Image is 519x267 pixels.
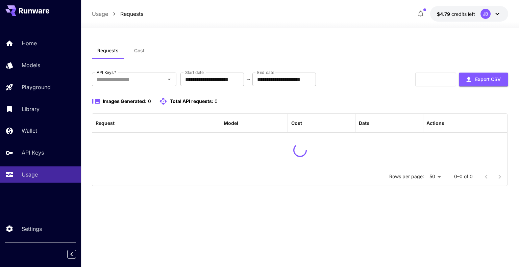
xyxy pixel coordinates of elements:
[22,61,40,69] p: Models
[427,172,443,182] div: 50
[246,75,250,83] p: ~
[224,120,238,126] div: Model
[359,120,369,126] div: Date
[480,9,491,19] div: JB
[72,248,81,260] div: Collapse sidebar
[215,98,218,104] span: 0
[97,70,116,75] label: API Keys
[291,120,302,126] div: Cost
[257,70,274,75] label: End date
[67,250,76,259] button: Collapse sidebar
[103,98,147,104] span: Images Generated:
[165,75,174,84] button: Open
[97,48,119,54] span: Requests
[92,10,108,18] a: Usage
[22,83,51,91] p: Playground
[170,98,214,104] span: Total API requests:
[22,39,37,47] p: Home
[454,173,473,180] p: 0–0 of 0
[134,48,145,54] span: Cost
[22,170,38,179] p: Usage
[120,10,143,18] a: Requests
[451,11,475,17] span: credits left
[22,225,42,233] p: Settings
[148,98,151,104] span: 0
[96,120,115,126] div: Request
[437,11,451,17] span: $4.79
[92,10,143,18] nav: breadcrumb
[22,149,44,157] p: API Keys
[389,173,424,180] p: Rows per page:
[426,120,444,126] div: Actions
[22,127,37,135] p: Wallet
[185,70,204,75] label: Start date
[459,73,508,86] button: Export CSV
[22,105,40,113] p: Library
[437,10,475,18] div: $4.79386
[430,6,508,22] button: $4.79386JB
